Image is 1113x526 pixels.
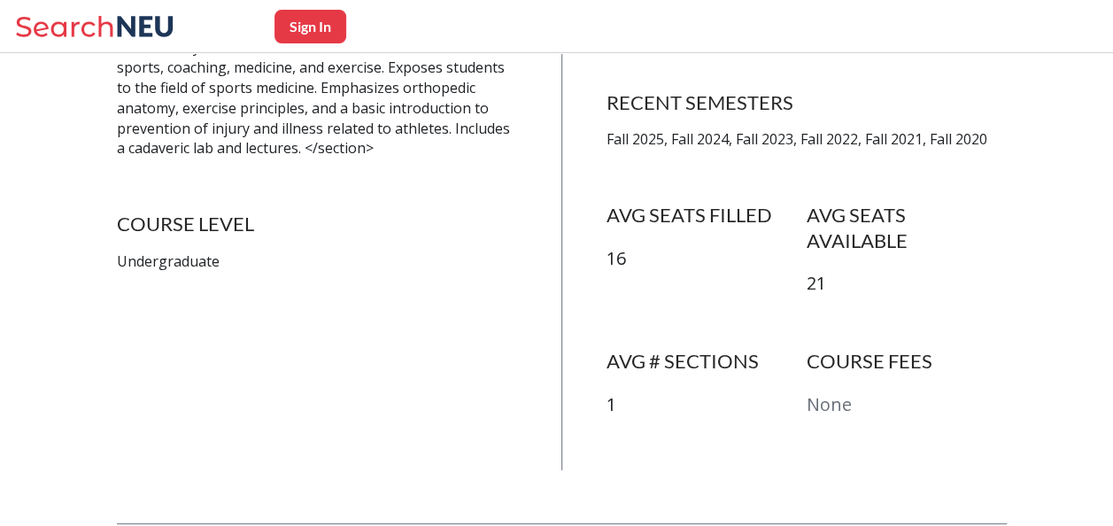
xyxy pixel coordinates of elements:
[607,349,807,374] h4: AVG # SECTIONS
[607,129,1008,150] p: Fall 2025, Fall 2024, Fall 2023, Fall 2022, Fall 2021, Fall 2020
[607,246,807,272] p: 16
[607,90,1008,115] h4: RECENT SEMESTERS
[807,203,1007,253] h4: AVG SEATS AVAILABLE
[807,271,1007,297] p: 21
[607,203,807,228] h4: AVG SEATS FILLED
[274,10,346,43] button: Sign In
[117,251,518,272] p: Undergraduate
[117,17,518,159] p: <section aria-labelledby="courseDescription"> Offers an introductory course intended for students...
[807,349,1007,374] h4: COURSE FEES
[807,392,1007,418] p: None
[607,392,807,418] p: 1
[117,212,518,236] h4: COURSE LEVEL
